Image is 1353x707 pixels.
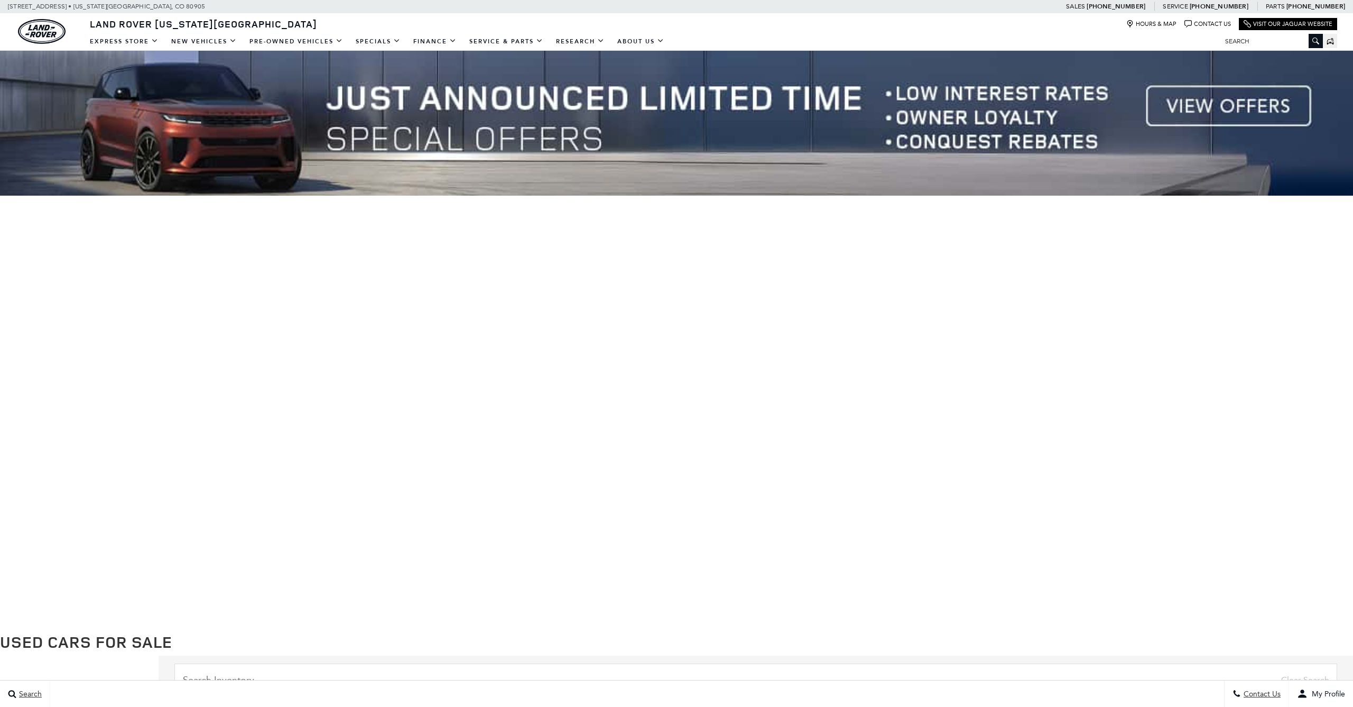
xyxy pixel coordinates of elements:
[463,32,550,51] a: Service & Parts
[1163,3,1188,10] span: Service
[90,17,317,30] span: Land Rover [US_STATE][GEOGRAPHIC_DATA]
[1286,2,1345,11] a: [PHONE_NUMBER]
[1066,3,1085,10] span: Sales
[1266,3,1285,10] span: Parts
[18,19,66,44] img: Land Rover
[1217,35,1323,48] input: Search
[18,19,66,44] a: land-rover
[1190,2,1248,11] a: [PHONE_NUMBER]
[550,32,611,51] a: Research
[165,32,243,51] a: New Vehicles
[1289,681,1353,707] button: user-profile-menu
[611,32,671,51] a: About Us
[1184,20,1231,28] a: Contact Us
[1308,690,1345,699] span: My Profile
[407,32,463,51] a: Finance
[1126,20,1176,28] a: Hours & Map
[84,17,323,30] a: Land Rover [US_STATE][GEOGRAPHIC_DATA]
[349,32,407,51] a: Specials
[8,3,205,10] a: [STREET_ADDRESS] • [US_STATE][GEOGRAPHIC_DATA], CO 80905
[174,664,1337,696] input: Search Inventory
[84,32,671,51] nav: Main Navigation
[1244,20,1332,28] a: Visit Our Jaguar Website
[1087,2,1145,11] a: [PHONE_NUMBER]
[1241,690,1281,699] span: Contact Us
[16,690,42,699] span: Search
[243,32,349,51] a: Pre-Owned Vehicles
[84,32,165,51] a: EXPRESS STORE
